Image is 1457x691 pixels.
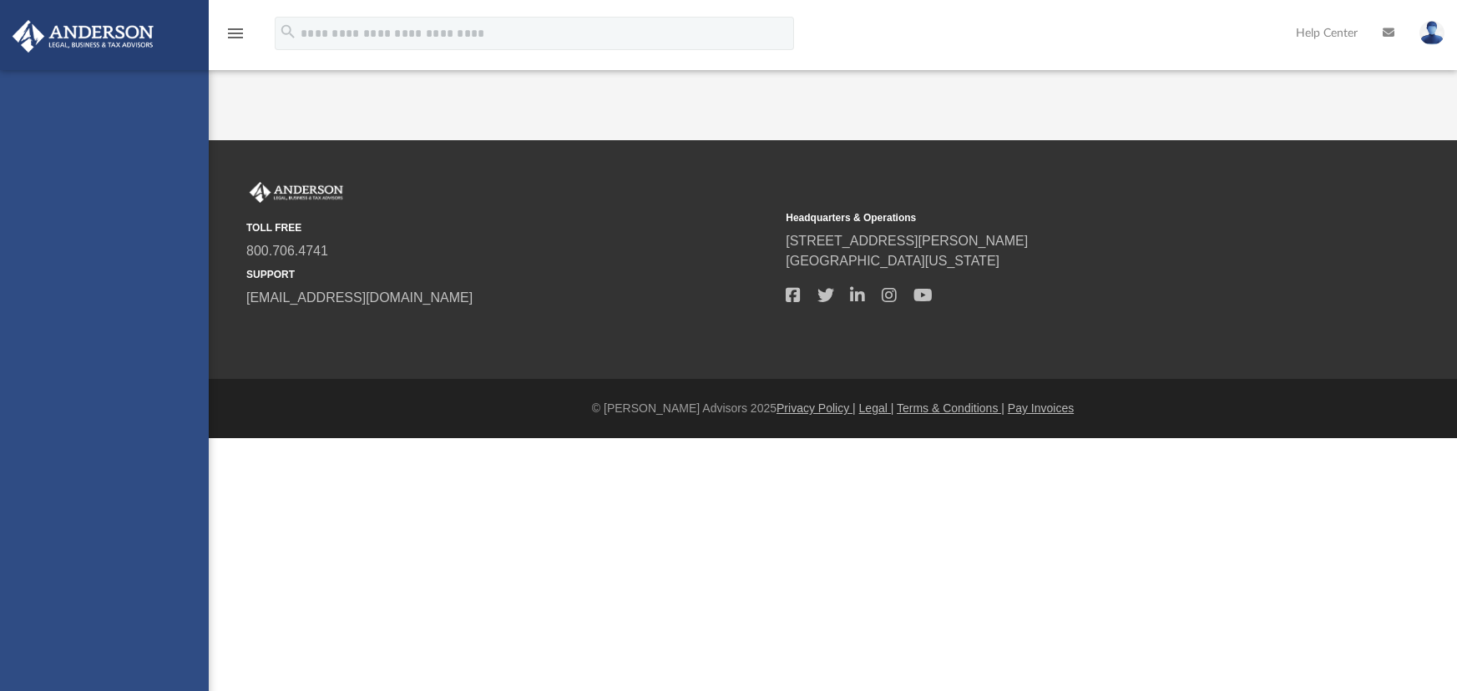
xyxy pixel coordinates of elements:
[1419,21,1444,45] img: User Pic
[279,23,297,41] i: search
[225,23,245,43] i: menu
[246,290,473,305] a: [EMAIL_ADDRESS][DOMAIN_NAME]
[246,182,347,204] img: Anderson Advisors Platinum Portal
[1008,401,1074,415] a: Pay Invoices
[777,401,856,415] a: Privacy Policy |
[209,400,1457,417] div: © [PERSON_NAME] Advisors 2025
[786,210,1313,225] small: Headquarters & Operations
[8,20,159,53] img: Anderson Advisors Platinum Portal
[859,401,894,415] a: Legal |
[786,254,999,268] a: [GEOGRAPHIC_DATA][US_STATE]
[897,401,1004,415] a: Terms & Conditions |
[246,267,774,282] small: SUPPORT
[246,244,328,258] a: 800.706.4741
[786,234,1028,248] a: [STREET_ADDRESS][PERSON_NAME]
[246,220,774,235] small: TOLL FREE
[225,32,245,43] a: menu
